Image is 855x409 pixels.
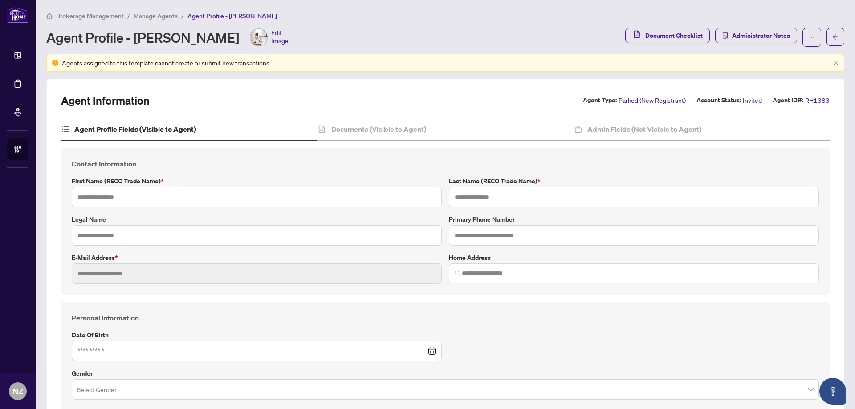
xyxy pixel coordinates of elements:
[583,95,617,105] label: Agent Type:
[134,12,178,20] span: Manage Agents
[61,93,150,108] h2: Agent Information
[46,13,53,19] span: home
[52,60,58,66] span: exclamation-circle
[449,176,819,186] label: Last Name (RECO Trade Name)
[832,34,839,40] span: arrow-left
[645,28,703,43] span: Document Checklist
[56,12,124,20] span: Brokerage Management
[805,95,830,105] span: RH1383
[72,369,819,378] label: Gender
[587,124,701,134] h4: Admin Fields (Not Visible to Agent)
[271,28,289,46] span: Edit Image
[732,28,790,43] span: Administrator Notes
[773,95,803,105] label: Agent ID#:
[187,12,277,20] span: Agent Profile - [PERSON_NAME]
[619,95,686,105] span: Parked (New Registrant)
[72,253,442,263] label: E-mail Address
[331,124,426,134] h4: Documents (Visible to Agent)
[250,29,267,46] img: Profile Icon
[625,28,710,43] button: Document Checklist
[181,11,184,21] li: /
[127,11,130,21] li: /
[72,312,819,323] h4: Personal Information
[74,124,196,134] h4: Agent Profile Fields (Visible to Agent)
[455,271,460,276] img: search_icon
[72,158,819,169] h4: Contact Information
[809,34,815,40] span: ellipsis
[449,253,819,263] label: Home Address
[722,32,729,39] span: solution
[696,95,741,105] label: Account Status:
[62,58,830,68] div: Agents assigned to this template cannot create or submit new transactions.
[833,60,839,66] button: close
[72,215,442,224] label: Legal Name
[819,378,846,405] button: Open asap
[449,215,819,224] label: Primary Phone Number
[743,95,762,105] span: Invited
[7,7,28,23] img: logo
[833,60,839,65] span: close
[72,330,442,340] label: Date of Birth
[715,28,797,43] button: Administrator Notes
[72,176,442,186] label: First Name (RECO Trade Name)
[46,28,289,46] div: Agent Profile - [PERSON_NAME]
[12,385,23,397] span: NZ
